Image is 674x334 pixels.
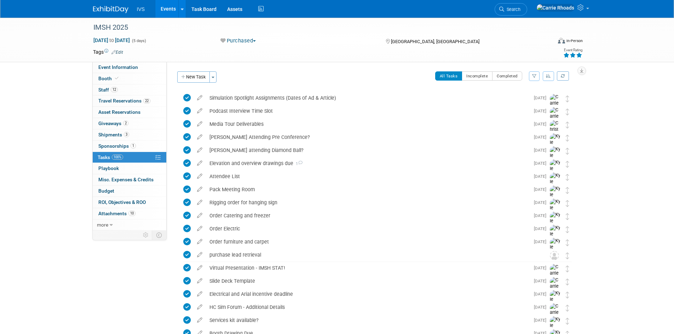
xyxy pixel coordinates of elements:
[510,37,583,47] div: Event Format
[93,107,166,118] a: Asset Reservations
[550,303,560,328] img: Carrie Rhoads
[206,262,530,274] div: Virtual Presentation - IMSH STAT!
[111,87,118,92] span: 12
[206,183,530,195] div: Pack Meeting Room
[194,278,206,284] a: edit
[566,200,569,207] i: Move task
[534,161,550,166] span: [DATE]
[194,291,206,297] a: edit
[534,109,550,113] span: [DATE]
[550,107,560,132] img: Carrie Rhoads
[566,265,569,272] i: Move task
[550,172,560,198] img: Kyle Shelstad
[566,213,569,220] i: Move task
[194,304,206,310] a: edit
[534,305,550,310] span: [DATE]
[550,199,560,224] img: Kyle Shelstad
[143,98,150,104] span: 22
[566,122,569,128] i: Move task
[206,157,530,169] div: Elevation and overview drawings due
[115,76,119,80] i: Booth reservation complete
[98,188,114,194] span: Budget
[566,135,569,141] i: Move task
[93,95,166,106] a: Travel Reservations22
[108,37,115,43] span: to
[534,239,550,244] span: [DATE]
[391,39,479,44] span: [GEOGRAPHIC_DATA], [GEOGRAPHIC_DATA]
[206,301,530,313] div: HC Sim Forum - Additional Details
[111,50,123,55] a: Edit
[566,292,569,298] i: Move task
[534,148,550,153] span: [DATE]
[504,7,520,12] span: Search
[534,135,550,140] span: [DATE]
[98,154,123,160] span: Tasks
[194,108,206,114] a: edit
[93,48,123,55] td: Tags
[93,118,166,129] a: Giveaways2
[140,230,152,240] td: Personalize Event Tab Strip
[534,226,550,231] span: [DATE]
[93,37,130,43] span: [DATE] [DATE]
[194,147,206,153] a: edit
[534,279,550,283] span: [DATE]
[98,177,154,182] span: Misc. Expenses & Credits
[550,290,560,315] img: Kyle Shelstad
[194,225,206,232] a: edit
[194,212,206,219] a: edit
[98,132,129,137] span: Shipments
[550,146,560,171] img: Kyle Shelstad
[206,105,530,117] div: Podcast Interview Time Slot
[566,187,569,194] i: Move task
[492,71,522,81] button: Completed
[534,292,550,297] span: [DATE]
[293,162,303,166] span: 1
[566,252,569,259] i: Move task
[550,159,560,184] img: Kyle Shelstad
[550,94,560,119] img: Carrie Rhoads
[112,154,123,160] span: 100%
[98,121,128,126] span: Giveaways
[98,143,136,149] span: Sponsorships
[550,225,560,250] img: Kyle Shelstad
[566,38,583,43] div: In-Person
[194,160,206,166] a: edit
[93,129,166,140] a: Shipments3
[194,134,206,140] a: edit
[194,121,206,127] a: edit
[566,174,569,181] i: Move task
[93,62,166,73] a: Event Information
[93,197,166,208] a: ROI, Objectives & ROO
[152,230,166,240] td: Toggle Event Tabs
[194,173,206,180] a: edit
[206,92,530,104] div: Simulation Spotlight Assignments (Dates of Ad & Article)
[534,213,550,218] span: [DATE]
[550,133,560,158] img: Kyle Shelstad
[495,3,527,16] a: Search
[550,238,560,263] img: Kyle Shelstad
[550,186,560,211] img: Kyle Shelstad
[98,199,146,205] span: ROI, Objectives & ROO
[206,275,530,287] div: Slide Deck Template
[218,37,259,45] button: Purchased
[534,187,550,192] span: [DATE]
[566,318,569,324] i: Move task
[123,121,128,126] span: 2
[534,265,550,270] span: [DATE]
[194,252,206,258] a: edit
[206,288,530,300] div: Electrical and Arial incentive deadline
[98,98,150,104] span: Travel Reservations
[563,48,582,52] div: Event Rating
[194,186,206,193] a: edit
[206,144,530,156] div: [PERSON_NAME] attending Diamond Ball?
[194,317,206,323] a: edit
[93,208,166,219] a: Attachments10
[550,251,559,260] img: Unassigned
[98,76,120,81] span: Booth
[128,211,136,216] span: 10
[194,199,206,206] a: edit
[93,152,166,163] a: Tasks100%
[98,211,136,216] span: Attachments
[566,161,569,168] i: Move task
[534,200,550,205] span: [DATE]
